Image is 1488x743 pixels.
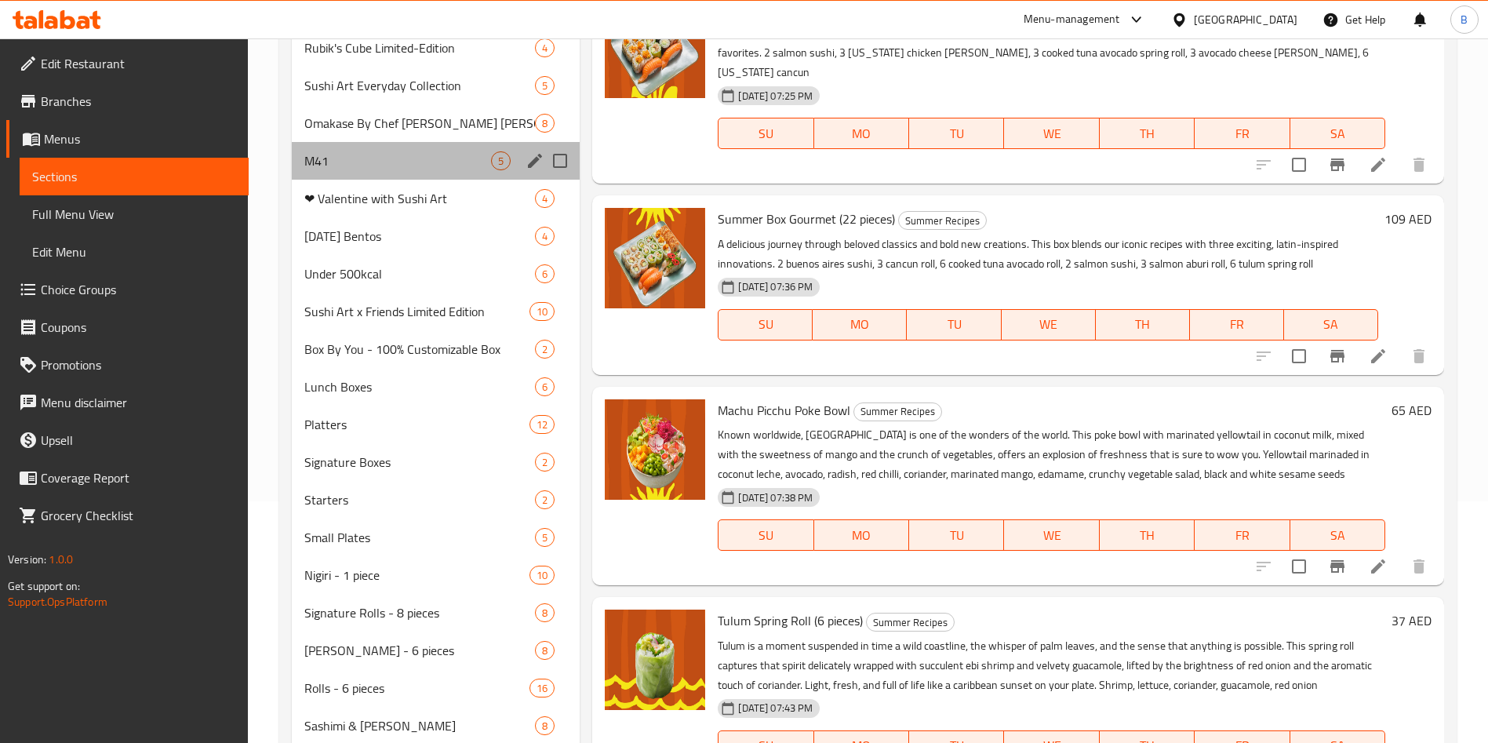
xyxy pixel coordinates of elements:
button: SA [1290,519,1385,551]
button: edit [523,149,547,173]
span: 4 [536,191,554,206]
a: Edit Menu [20,233,249,271]
div: Summer Recipes [853,402,942,421]
span: M41 [304,151,491,170]
span: SU [725,524,807,547]
span: 6 [536,267,554,282]
button: MO [814,519,909,551]
span: Summer Recipes [854,402,941,421]
div: items [535,453,555,472]
p: Our sushi box of the moment bursts with sunny flavours, making a vibrant stop in [GEOGRAPHIC_DATA... [718,24,1385,82]
img: Tulum Spring Roll (6 pieces) [605,610,705,710]
span: SA [1290,313,1372,336]
span: Menu disclaimer [41,393,236,412]
button: delete [1400,146,1438,184]
button: FR [1190,309,1284,341]
span: Summer Recipes [867,614,954,632]
h6: 65 AED [1392,399,1432,421]
span: 10 [530,568,554,583]
span: ❤ Valentine with Sushi Art [304,189,535,208]
div: Platters12 [292,406,580,443]
span: Edit Restaurant [41,54,236,73]
button: TH [1100,118,1195,149]
span: 8 [536,719,554,734]
div: Signature Boxes2 [292,443,580,481]
div: items [535,227,555,246]
span: 8 [536,116,554,131]
span: 2 [536,455,554,470]
a: Grocery Checklist [6,497,249,534]
span: WE [1010,524,1093,547]
button: FR [1195,118,1290,149]
span: WE [1008,313,1090,336]
span: Select to update [1282,148,1315,181]
span: [DATE] 07:43 PM [732,701,819,716]
a: Coverage Report [6,459,249,497]
div: Under 500kcal [304,264,535,283]
p: Known worldwide, [GEOGRAPHIC_DATA] is one of the wonders of the world. This poke bowl with marina... [718,425,1385,484]
div: items [535,603,555,622]
span: 2 [536,342,554,357]
button: SA [1284,309,1378,341]
a: Full Menu View [20,195,249,233]
button: delete [1400,337,1438,375]
div: Signature Rolls - 8 pieces8 [292,594,580,632]
a: Coupons [6,308,249,346]
div: items [535,340,555,359]
img: Machu Picchu Poke Bowl [605,399,705,500]
div: items [535,490,555,509]
button: FR [1195,519,1290,551]
span: Rolls - 6 pieces [304,679,529,697]
span: B [1461,11,1468,28]
span: Promotions [41,355,236,374]
p: A delicious journey through beloved classics and bold new creations. This box blends our iconic r... [718,235,1378,274]
div: Lunch Boxes6 [292,368,580,406]
div: Small Plates5 [292,519,580,556]
button: SU [718,309,813,341]
span: FR [1201,122,1283,145]
div: Ramadan Bentos [304,227,535,246]
div: ❤ Valentine with Sushi Art4 [292,180,580,217]
button: TU [909,118,1004,149]
span: 5 [536,78,554,93]
span: Rubik's Cube Limited-Edition [304,38,535,57]
span: Nigiri - 1 piece [304,566,529,585]
span: Machu Picchu Poke Bowl [718,399,850,422]
span: 8 [536,643,554,658]
span: 8 [536,606,554,621]
span: Sections [32,167,236,186]
span: Select to update [1282,550,1315,583]
span: Coverage Report [41,468,236,487]
span: Box By You - 100% Customizable Box [304,340,535,359]
div: Sashimi & Tataki [304,716,535,735]
span: Small Plates [304,528,535,547]
div: M415edit [292,142,580,180]
span: Edit Menu [32,242,236,261]
span: Version: [8,549,46,570]
button: MO [814,118,909,149]
span: 2 [536,493,554,508]
a: Promotions [6,346,249,384]
a: Upsell [6,421,249,459]
span: [DATE] 07:25 PM [732,89,819,104]
a: Choice Groups [6,271,249,308]
a: Edit menu item [1369,347,1388,366]
a: Sections [20,158,249,195]
a: Edit menu item [1369,155,1388,174]
span: SA [1297,524,1379,547]
div: items [535,38,555,57]
a: Menus [6,120,249,158]
span: Sushi Art x Friends Limited Edition [304,302,529,321]
span: 12 [530,417,554,432]
div: items [529,302,555,321]
span: Menus [44,129,236,148]
div: items [535,641,555,660]
div: Summer Recipes [866,613,955,632]
span: TU [913,313,995,336]
div: Starters2 [292,481,580,519]
div: Omakase By Chef Gregoire Berger [304,114,535,133]
span: FR [1196,313,1278,336]
span: Signature Boxes [304,453,535,472]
